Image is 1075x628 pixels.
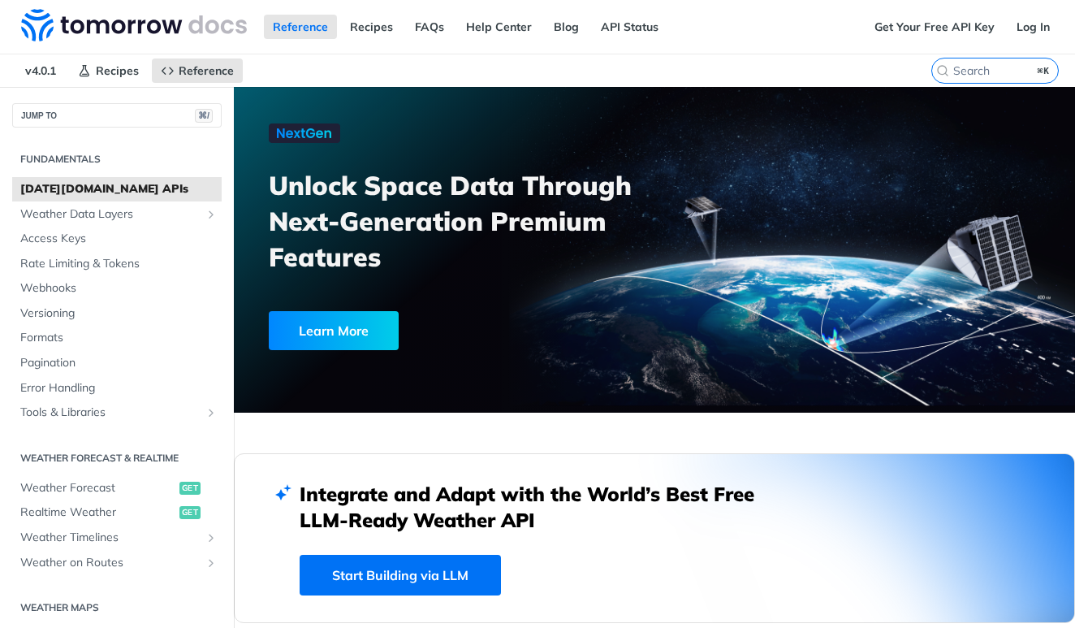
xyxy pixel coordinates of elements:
span: Error Handling [20,380,218,396]
button: Show subpages for Tools & Libraries [205,406,218,419]
h3: Unlock Space Data Through Next-Generation Premium Features [269,167,672,275]
span: Reference [179,63,234,78]
a: Formats [12,326,222,350]
a: FAQs [406,15,453,39]
a: Reference [264,15,337,39]
svg: Search [936,64,949,77]
a: Error Handling [12,376,222,401]
span: ⌘/ [195,109,213,123]
button: JUMP TO⌘/ [12,103,222,128]
a: Tools & LibrariesShow subpages for Tools & Libraries [12,401,222,425]
h2: Integrate and Adapt with the World’s Best Free LLM-Ready Weather API [300,481,779,533]
a: Help Center [457,15,541,39]
a: Start Building via LLM [300,555,501,596]
span: Rate Limiting & Tokens [20,256,218,272]
span: v4.0.1 [16,58,65,83]
a: Weather Data LayersShow subpages for Weather Data Layers [12,202,222,227]
a: Pagination [12,351,222,375]
a: Realtime Weatherget [12,500,222,525]
span: Weather on Routes [20,555,201,571]
a: [DATE][DOMAIN_NAME] APIs [12,177,222,201]
span: Access Keys [20,231,218,247]
a: Log In [1008,15,1059,39]
img: Tomorrow.io Weather API Docs [21,9,247,41]
a: API Status [592,15,667,39]
span: Recipes [96,63,139,78]
button: Show subpages for Weather Data Layers [205,208,218,221]
a: Access Keys [12,227,222,251]
span: Weather Data Layers [20,206,201,223]
div: Learn More [269,311,399,350]
span: get [179,506,201,519]
span: [DATE][DOMAIN_NAME] APIs [20,181,218,197]
h2: Weather Forecast & realtime [12,451,222,466]
span: Webhooks [20,280,218,297]
a: Weather Forecastget [12,476,222,500]
img: NextGen [269,123,340,143]
h2: Fundamentals [12,152,222,167]
a: Recipes [69,58,148,83]
a: Versioning [12,301,222,326]
span: Versioning [20,305,218,322]
span: Formats [20,330,218,346]
a: Learn More [269,311,591,350]
a: Blog [545,15,588,39]
button: Show subpages for Weather on Routes [205,557,218,570]
span: Pagination [20,355,218,371]
span: Weather Timelines [20,530,201,546]
h2: Weather Maps [12,600,222,615]
a: Reference [152,58,243,83]
a: Rate Limiting & Tokens [12,252,222,276]
a: Webhooks [12,276,222,301]
span: Realtime Weather [20,505,175,521]
a: Recipes [341,15,402,39]
kbd: ⌘K [1034,63,1054,79]
span: Tools & Libraries [20,405,201,421]
a: Weather on RoutesShow subpages for Weather on Routes [12,551,222,575]
span: get [179,482,201,495]
span: Weather Forecast [20,480,175,496]
a: Get Your Free API Key [866,15,1004,39]
button: Show subpages for Weather Timelines [205,531,218,544]
a: Weather TimelinesShow subpages for Weather Timelines [12,526,222,550]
